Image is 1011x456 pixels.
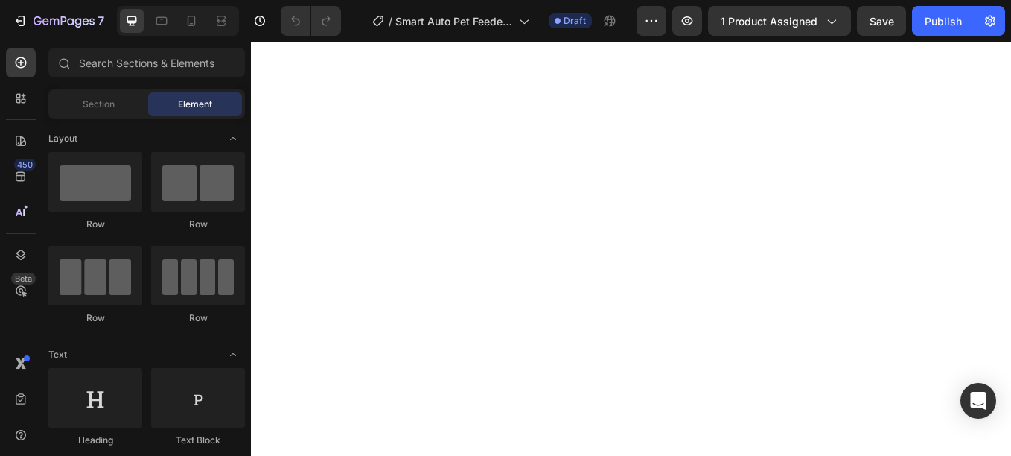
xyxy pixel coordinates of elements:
[721,13,817,29] span: 1 product assigned
[221,127,245,151] span: Toggle open
[151,311,245,325] div: Row
[151,434,245,447] div: Text Block
[281,6,341,36] div: Undo/Redo
[925,13,962,29] div: Publish
[221,343,245,367] span: Toggle open
[857,6,906,36] button: Save
[11,273,36,285] div: Beta
[708,6,851,36] button: 1 product assigned
[251,42,1011,456] iframe: Design area
[48,311,142,325] div: Row
[960,383,996,419] div: Open Intercom Messenger
[912,6,975,36] button: Publish
[48,348,67,361] span: Text
[870,15,894,28] span: Save
[48,132,77,145] span: Layout
[151,218,245,231] div: Row
[48,434,142,447] div: Heading
[178,98,212,111] span: Element
[395,13,513,29] span: Smart Auto Pet Feeder Page
[48,218,142,231] div: Row
[98,12,104,30] p: 7
[14,159,36,171] div: 450
[389,13,392,29] span: /
[564,14,586,28] span: Draft
[83,98,115,111] span: Section
[48,48,245,77] input: Search Sections & Elements
[6,6,111,36] button: 7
